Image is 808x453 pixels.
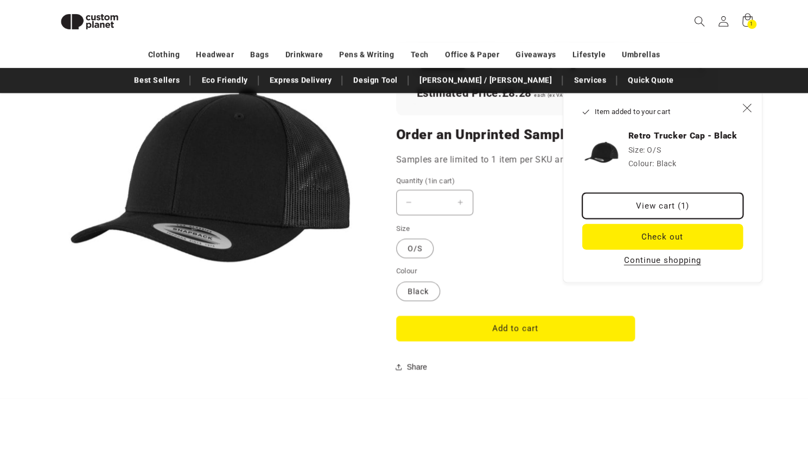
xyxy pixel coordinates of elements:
dd: Black [656,159,676,168]
a: Bags [250,45,269,64]
h2: Item added to your cart [582,106,735,117]
a: Eco Friendly [196,71,253,90]
span: ( in cart) [425,177,455,185]
dt: Size: [628,146,645,154]
a: Tech [410,45,428,64]
summary: Search [688,9,711,33]
a: Express Delivery [264,71,338,90]
media-gallery: Gallery Viewer [52,16,369,334]
a: View cart (1) [582,193,743,218]
span: 1 [428,177,431,185]
button: Continue shopping [621,255,704,266]
h3: Retro Trucker Cap - Black [628,130,737,141]
dd: O/S [647,146,661,154]
a: Umbrellas [622,45,660,64]
legend: Colour [396,266,418,276]
legend: Size [396,223,411,234]
button: Check out [582,224,743,249]
a: Clothing [148,45,180,64]
span: £8.28 [502,86,531,99]
button: Close [735,96,759,119]
img: Custom Planet [52,4,128,39]
a: Services [568,71,612,90]
a: Design Tool [348,71,403,90]
a: Pens & Writing [339,45,394,64]
div: Estimated Price: [412,82,705,105]
a: Lifestyle [572,45,606,64]
label: Quantity [396,175,635,186]
p: Samples are limited to 1 item per SKU and are unreturnable. [396,152,722,168]
button: Add to cart [396,316,635,341]
label: Black [396,281,440,301]
iframe: Chat Widget [627,336,808,453]
label: O/S [396,238,434,258]
a: [PERSON_NAME] / [PERSON_NAME] [414,71,557,90]
dt: Colour: [628,159,654,168]
h2: Order an Unprinted Sample [396,126,722,143]
a: Drinkware [285,45,323,64]
div: Item added to your cart [563,93,762,282]
a: Best Sellers [129,71,185,90]
a: Headwear [196,45,234,64]
img: Retro Trucker Cap - Black [582,133,620,171]
button: Share [396,355,430,379]
span: 1 [750,20,753,29]
a: Office & Paper [445,45,499,64]
span: each (ex VAT) [534,92,567,98]
a: Giveaways [516,45,556,64]
a: Quick Quote [622,71,679,90]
